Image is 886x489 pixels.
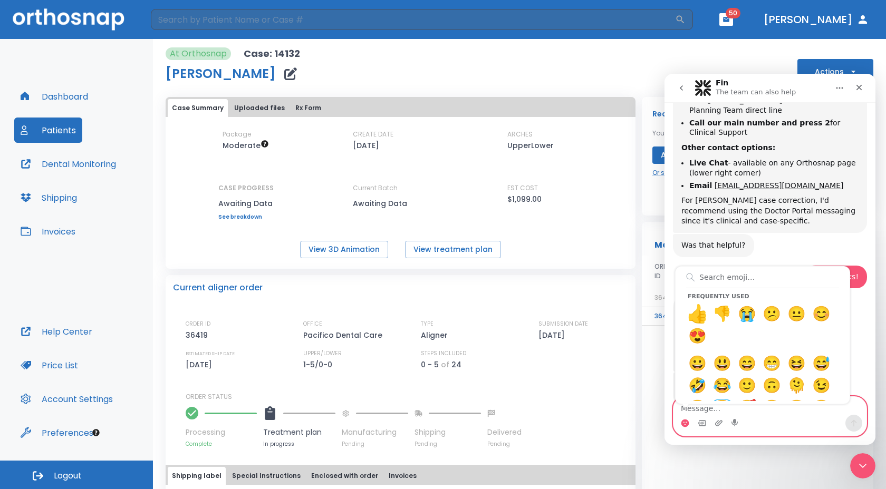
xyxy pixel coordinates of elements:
p: Messages [654,239,700,251]
button: Approve TP [652,146,714,164]
p: Awaiting Data [218,197,274,210]
p: In progress [263,440,335,448]
p: At Orthosnap [170,47,227,60]
img: Orthosnap [13,8,124,30]
p: Aligner [421,329,451,341]
button: Patients [14,118,82,143]
p: [DATE] [186,358,216,371]
p: UpperLower [507,139,554,152]
button: Help Center [14,319,99,344]
p: ORDER STATUS [186,392,628,402]
button: [PERSON_NAME] [759,10,873,29]
button: Enclosed with order [307,467,382,485]
p: Pacifico Dental Care [303,329,386,341]
button: Dental Monitoring [14,151,122,177]
p: [DATE] [353,139,379,152]
p: TYPE [421,319,434,329]
div: tabs [168,467,633,485]
p: UPPER/LOWER [303,349,342,358]
p: of [441,358,449,371]
td: 36419 [642,307,691,326]
a: Or schedule consult if you need to discuss TP [652,168,797,178]
p: Case: 14132 [244,47,300,60]
button: Uploaded files [230,99,289,117]
iframe: Intercom live chat [850,453,875,478]
button: Shipping [14,185,83,210]
button: Invoices [384,467,421,485]
p: CREATE DATE [353,130,393,139]
p: ARCHES [507,130,533,139]
p: Treatment plan [263,427,335,438]
p: SUBMISSION DATE [538,319,588,329]
span: 36419 [654,293,673,302]
a: Account Settings [14,386,119,412]
button: Actions [797,59,873,84]
a: See breakdown [218,214,274,220]
button: Invoices [14,219,82,244]
p: Manufacturing [342,427,408,438]
a: Preferences [14,420,100,445]
p: 0 - 5 [421,358,439,371]
p: Package [223,130,251,139]
button: View treatment plan [405,241,501,258]
div: tabs [168,99,633,117]
p: Pending [342,440,408,448]
p: 36419 [186,329,211,341]
button: Dashboard [14,84,94,109]
button: Case Summary [168,99,228,117]
span: 50 [726,8,740,18]
span: Up to 20 Steps (40 aligners) [223,140,269,151]
p: Pending [415,440,481,448]
h1: [PERSON_NAME] [166,67,276,80]
p: Shipping [415,427,481,438]
span: ORDER ID [654,262,678,281]
p: Processing [186,427,257,438]
button: Price List [14,353,84,378]
p: ORDER ID [186,319,210,329]
p: Current aligner order [173,281,263,294]
p: Awaiting Data [353,197,448,210]
p: You have action item [652,129,756,138]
